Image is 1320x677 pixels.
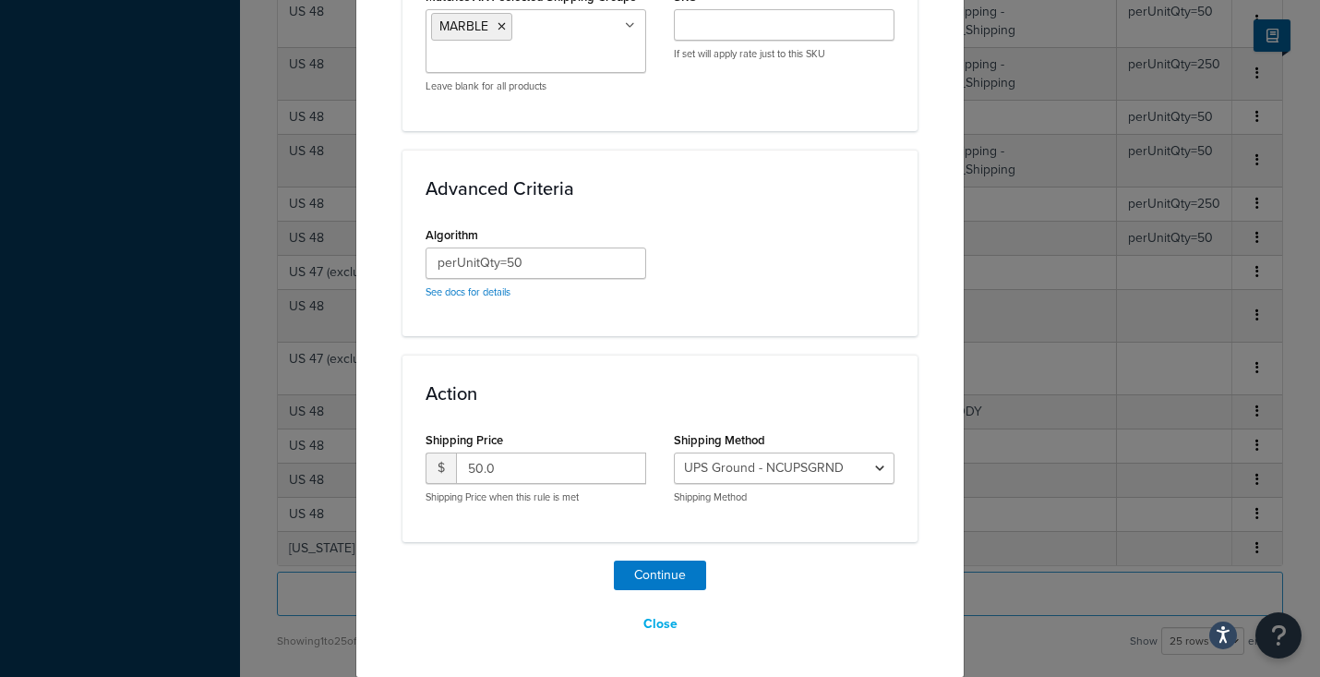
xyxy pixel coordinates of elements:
p: Leave blank for all products [426,79,646,93]
p: Shipping Method [674,490,894,504]
a: See docs for details [426,284,510,299]
h3: Advanced Criteria [426,178,894,199]
p: If set will apply rate just to this SKU [674,47,894,61]
label: Shipping Price [426,433,503,447]
p: Shipping Price when this rule is met [426,490,646,504]
span: MARBLE [439,17,488,36]
span: $ [426,453,456,484]
label: Algorithm [426,228,478,242]
button: Close [631,609,690,640]
h3: Action [426,383,894,404]
label: Shipping Method [674,433,765,447]
button: Continue [614,561,706,590]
